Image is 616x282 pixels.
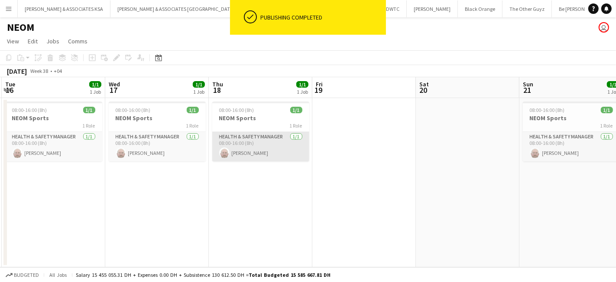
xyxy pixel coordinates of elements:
[219,107,254,113] span: 08:00-16:00 (8h)
[503,0,552,17] button: The Other Guyz
[7,21,34,34] h1: NEOM
[249,272,331,278] span: Total Budgeted 15 585 667.81 DH
[68,37,88,45] span: Comms
[5,102,102,161] app-job-card: 08:00-16:00 (8h)1/1NEOM Sports1 RoleHealth & Safety Manager1/108:00-16:00 (8h)[PERSON_NAME]
[116,107,151,113] span: 08:00-16:00 (8h)
[316,80,323,88] span: Fri
[600,122,613,129] span: 1 Role
[212,102,309,161] app-job-card: 08:00-16:00 (8h)1/1NEOM Sports1 RoleHealth & Safety Manager1/108:00-16:00 (8h)[PERSON_NAME]
[530,107,565,113] span: 08:00-16:00 (8h)
[212,80,223,88] span: Thu
[419,80,429,88] span: Sat
[24,36,41,47] a: Edit
[418,85,429,95] span: 20
[5,114,102,122] h3: NEOM Sports
[523,80,533,88] span: Sun
[107,85,120,95] span: 17
[46,37,59,45] span: Jobs
[7,37,19,45] span: View
[212,132,309,161] app-card-role: Health & Safety Manager1/108:00-16:00 (8h)[PERSON_NAME]
[212,114,309,122] h3: NEOM Sports
[290,122,302,129] span: 1 Role
[12,107,47,113] span: 08:00-16:00 (8h)
[314,85,323,95] span: 19
[290,107,302,113] span: 1/1
[48,272,68,278] span: All jobs
[187,107,199,113] span: 1/1
[109,80,120,88] span: Wed
[379,0,407,17] button: DWTC
[83,122,95,129] span: 1 Role
[260,13,383,21] div: Publishing completed
[296,81,308,88] span: 1/1
[83,107,95,113] span: 1/1
[3,36,23,47] a: View
[76,272,331,278] div: Salary 15 455 055.31 DH + Expenses 0.00 DH + Subsistence 130 612.50 DH =
[14,272,39,278] span: Budgeted
[110,0,242,17] button: [PERSON_NAME] & ASSOCIATES [GEOGRAPHIC_DATA]
[522,85,533,95] span: 21
[28,37,38,45] span: Edit
[29,68,50,74] span: Week 38
[458,0,503,17] button: Black Orange
[65,36,91,47] a: Comms
[552,0,610,17] button: Be [PERSON_NAME]
[193,89,204,95] div: 1 Job
[18,0,110,17] button: [PERSON_NAME] & ASSOCIATES KSA
[43,36,63,47] a: Jobs
[109,102,206,161] app-job-card: 08:00-16:00 (8h)1/1NEOM Sports1 RoleHealth & Safety Manager1/108:00-16:00 (8h)[PERSON_NAME]
[601,107,613,113] span: 1/1
[90,89,101,95] div: 1 Job
[211,85,223,95] span: 18
[54,68,62,74] div: +04
[109,114,206,122] h3: NEOM Sports
[89,81,101,88] span: 1/1
[5,132,102,161] app-card-role: Health & Safety Manager1/108:00-16:00 (8h)[PERSON_NAME]
[186,122,199,129] span: 1 Role
[297,89,308,95] div: 1 Job
[193,81,205,88] span: 1/1
[5,80,15,88] span: Tue
[599,22,609,33] app-user-avatar: Glenda Castelino
[4,270,40,280] button: Budgeted
[7,67,27,75] div: [DATE]
[109,132,206,161] app-card-role: Health & Safety Manager1/108:00-16:00 (8h)[PERSON_NAME]
[407,0,458,17] button: [PERSON_NAME]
